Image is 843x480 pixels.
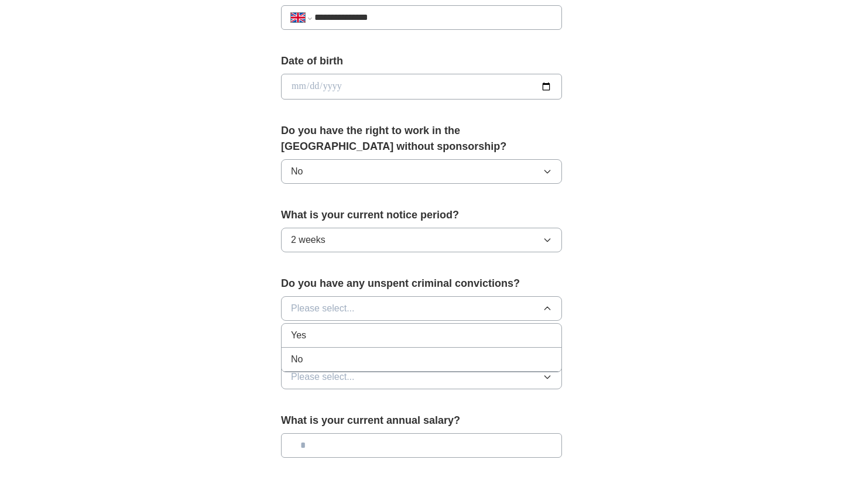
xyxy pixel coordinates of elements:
label: Date of birth [281,53,562,69]
span: Please select... [291,301,355,316]
label: What is your current notice period? [281,207,562,223]
button: Please select... [281,365,562,389]
span: 2 weeks [291,233,325,247]
span: No [291,164,303,179]
label: Do you have the right to work in the [GEOGRAPHIC_DATA] without sponsorship? [281,123,562,155]
span: Please select... [291,370,355,384]
label: What is your current annual salary? [281,413,562,428]
button: 2 weeks [281,228,562,252]
button: Please select... [281,296,562,321]
button: No [281,159,562,184]
span: Yes [291,328,306,342]
span: No [291,352,303,366]
label: Do you have any unspent criminal convictions? [281,276,562,292]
